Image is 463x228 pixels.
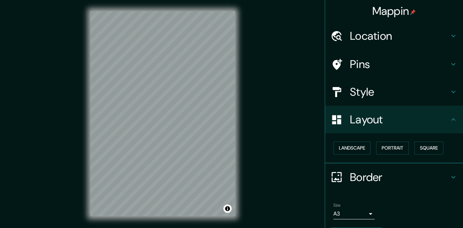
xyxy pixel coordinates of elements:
[350,29,449,43] h4: Location
[333,142,371,154] button: Landscape
[410,9,416,15] img: pin-icon.png
[333,208,375,219] div: A3
[325,22,463,50] div: Location
[414,142,443,154] button: Square
[325,163,463,191] div: Border
[350,170,449,184] h4: Border
[325,106,463,133] div: Layout
[350,113,449,126] h4: Layout
[372,4,416,18] h4: Mappin
[350,85,449,99] h4: Style
[350,57,449,71] h4: Pins
[223,205,232,213] button: Toggle attribution
[90,11,235,216] canvas: Map
[325,50,463,78] div: Pins
[333,202,341,208] label: Size
[325,78,463,106] div: Style
[402,201,455,220] iframe: Help widget launcher
[376,142,409,154] button: Portrait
